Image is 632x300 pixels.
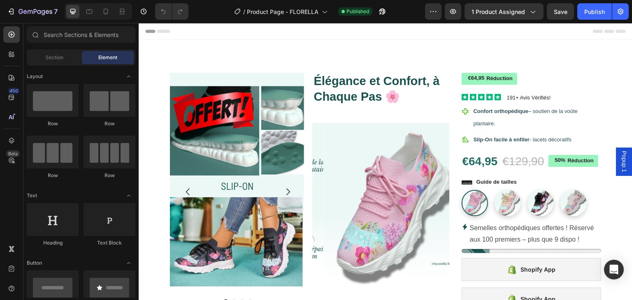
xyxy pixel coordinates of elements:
span: - lacets décoratifs [335,113,433,120]
p: Semelles orthopédiques offertes ! Réservé aux 100 premiers – plus que 9 dispo ! [331,199,462,223]
button: Carousel Back Arrow [38,157,61,180]
div: Undo/Redo [155,3,188,20]
strong: Confort orthopédique [335,85,390,91]
span: Product Page - FLORELLA [247,7,318,16]
input: Search Sections & Elements [27,26,135,43]
span: Element [98,54,117,61]
div: 450 [8,88,20,94]
div: €64,95 [329,51,347,60]
div: Row [27,120,79,127]
strong: facile à enfiler [355,113,391,120]
p: 7 [54,7,58,16]
div: €64,95 [323,130,360,147]
h1: Élégance et Confort, à Chaque Pas 🌸 [174,50,310,82]
div: Shopify App [382,271,417,281]
div: Row [84,120,135,127]
div: Réduction [346,51,375,60]
span: Toggle open [122,189,135,202]
span: Layout [27,73,43,80]
button: Dot [93,277,98,282]
span: Save [554,8,567,15]
button: 7 [3,3,61,20]
div: 50% [416,133,428,142]
p: 191+ Avis Vérifiés! [368,72,412,78]
span: Popup 1 [481,128,490,149]
div: Row [84,172,135,179]
button: Dot [85,277,90,282]
button: Dot [101,277,106,282]
span: Published [346,8,369,15]
div: Réduction [428,133,457,143]
span: – soutien de la voûte plantaire. [335,85,439,104]
span: / [243,7,245,16]
span: 1 product assigned [472,7,525,16]
p: Guide de tailles [338,156,378,163]
strong: Slip-On [335,113,354,120]
div: €129,90 [363,130,406,147]
iframe: Design area [139,23,632,300]
span: Section [46,54,63,61]
div: Text Block [84,239,135,247]
div: Row [27,172,79,179]
button: Publish [577,3,612,20]
span: Toggle open [122,256,135,270]
div: Publish [584,7,605,16]
button: Dot [109,277,114,282]
span: Text [27,192,37,199]
div: Open Intercom Messenger [604,260,624,279]
img: gempages_539746016308495492-1548290e-87f2-405a-b94f-161d7efda4a5.png [31,50,165,288]
button: Carousel Next Arrow [138,157,161,180]
span: Toggle open [122,70,135,83]
div: Heading [27,239,79,247]
button: 1 product assigned [465,3,544,20]
button: Save [547,3,574,20]
div: Shopify App [382,242,417,252]
span: Button [27,259,42,267]
div: Beta [6,150,20,157]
